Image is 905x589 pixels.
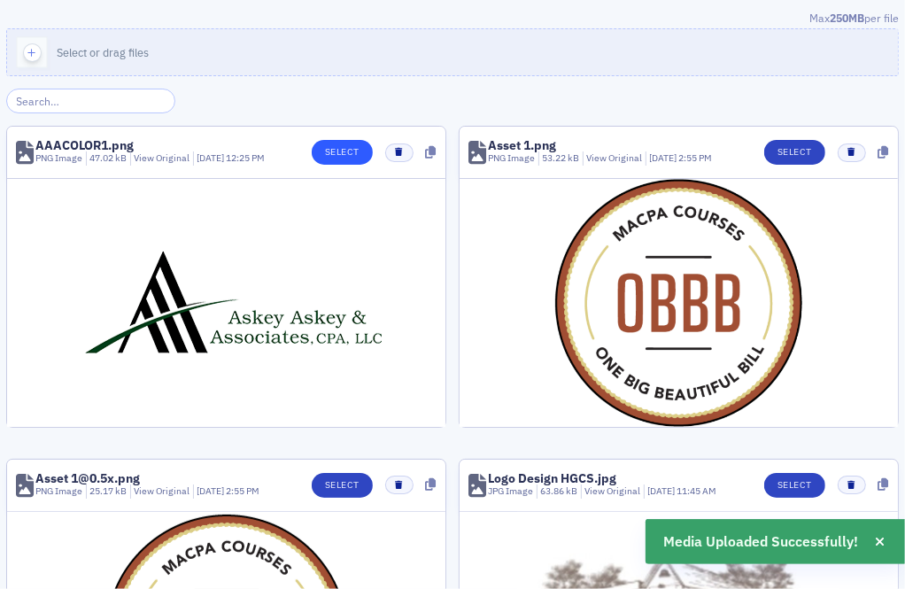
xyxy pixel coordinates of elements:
span: 2:55 PM [226,484,259,497]
div: PNG Image [35,484,82,499]
input: Search… [6,89,175,113]
div: JPG Image [488,484,533,499]
div: PNG Image [35,151,82,166]
div: 63.86 kB [537,484,578,499]
button: Select [764,473,825,498]
div: Asset 1@0.5x.png [35,472,140,484]
div: Logo Design HGCS.jpg [488,472,616,484]
span: [DATE] [647,484,677,497]
span: [DATE] [197,484,226,497]
a: View Original [586,151,642,164]
a: View Original [584,484,640,497]
div: 53.22 kB [538,151,580,166]
button: Select [312,140,373,165]
span: [DATE] [649,151,678,164]
div: PNG Image [488,151,535,166]
span: Media Uploaded Successfully! [664,531,859,553]
a: View Original [134,151,190,164]
span: 250MB [830,11,864,25]
div: Max per file [6,10,899,29]
span: 2:55 PM [678,151,712,164]
span: [DATE] [197,151,226,164]
span: Select or drag files [57,45,149,59]
a: View Original [134,484,190,497]
span: 12:25 PM [226,151,265,164]
div: 47.02 kB [86,151,128,166]
div: AAACOLOR1.png [35,139,134,151]
button: Select [312,473,373,498]
button: Select or drag files [6,28,899,76]
button: Select [764,140,825,165]
div: 25.17 kB [86,484,128,499]
span: 11:45 AM [677,484,716,497]
div: Asset 1.png [488,139,556,151]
